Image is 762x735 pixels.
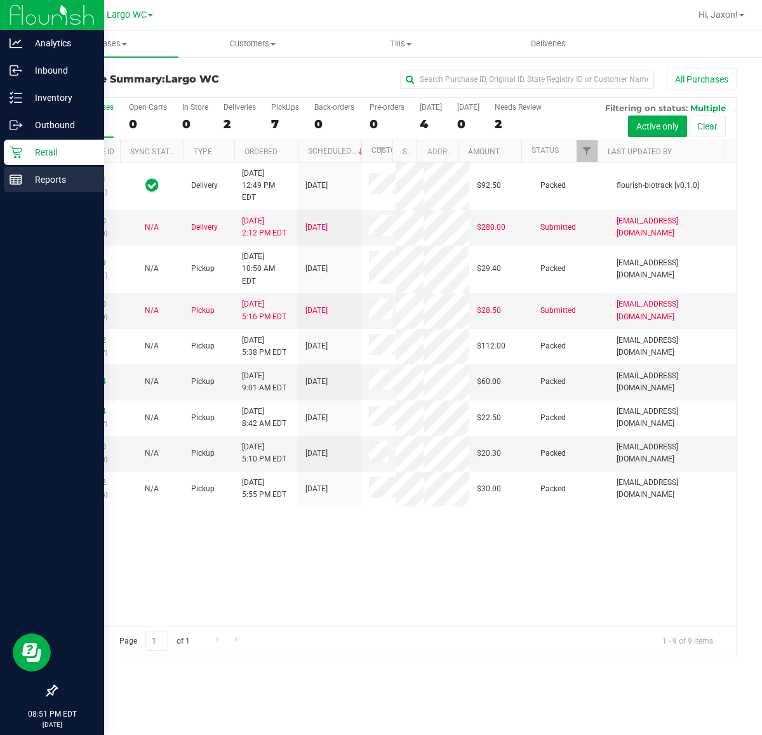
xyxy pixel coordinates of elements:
span: Not Applicable [145,484,159,493]
span: 1 - 9 of 9 items [652,632,723,651]
span: flourish-biotrack [v0.1.0] [617,180,699,192]
button: N/A [145,263,159,275]
span: [DATE] [305,376,328,388]
span: [EMAIL_ADDRESS][DOMAIN_NAME] [617,406,728,430]
inline-svg: Inventory [10,91,22,104]
span: Submitted [540,222,576,234]
span: [DATE] 2:12 PM EDT [242,215,286,239]
div: 0 [457,117,479,131]
div: [DATE] [457,103,479,112]
span: Pickup [191,263,215,275]
a: Type [194,147,212,156]
span: [EMAIL_ADDRESS][DOMAIN_NAME] [617,215,728,239]
span: $92.50 [477,180,501,192]
span: Delivery [191,222,218,234]
span: [DATE] 8:42 AM EDT [242,406,286,430]
p: 08:51 PM EDT [6,708,98,720]
a: Tills [326,30,474,57]
span: [DATE] [305,180,328,192]
span: Pickup [191,340,215,352]
button: All Purchases [667,69,737,90]
span: Submitted [540,305,576,317]
span: [DATE] [305,447,328,460]
span: [DATE] 5:16 PM EDT [242,298,286,322]
span: [DATE] 5:55 PM EDT [242,477,286,501]
p: Retail [22,145,98,160]
a: Filter [371,140,392,162]
div: 0 [129,117,167,131]
input: 1 [145,632,168,651]
input: Search Purchase ID, Original ID, State Registry ID or Customer Name... [400,70,654,89]
p: Inventory [22,90,98,105]
div: PickUps [271,103,299,112]
span: [EMAIL_ADDRESS][DOMAIN_NAME] [617,477,728,501]
span: Tills [327,38,474,50]
button: N/A [145,340,159,352]
span: In Sync [145,176,159,194]
div: 2 [224,117,256,131]
span: [DATE] [305,340,328,352]
a: Amount [468,147,500,156]
inline-svg: Reports [10,173,22,186]
p: Analytics [22,36,98,51]
div: Back-orders [314,103,354,112]
span: $60.00 [477,376,501,388]
button: Clear [689,116,726,137]
span: Not Applicable [145,341,159,350]
p: Outbound [22,117,98,133]
span: [DATE] 5:38 PM EDT [242,334,286,359]
a: Sync Status [130,147,179,156]
div: Pre-orders [370,103,404,112]
p: [DATE] [6,720,98,729]
span: [EMAIL_ADDRESS][DOMAIN_NAME] [617,257,728,281]
span: $20.30 [477,447,501,460]
div: 2 [495,117,542,131]
span: [DATE] 12:49 PM EDT [242,168,290,204]
span: Pickup [191,447,215,460]
span: [DATE] 9:01 AM EDT [242,370,286,394]
button: N/A [145,412,159,424]
button: N/A [145,447,159,460]
div: Needs Review [495,103,542,112]
a: Customers [178,30,326,57]
a: Ordered [244,147,277,156]
span: Pickup [191,412,215,424]
span: Page of 1 [109,632,200,651]
button: N/A [145,305,159,317]
span: [DATE] 10:50 AM EDT [242,251,290,288]
span: Not Applicable [145,413,159,422]
span: Not Applicable [145,306,159,315]
div: 7 [271,117,299,131]
span: [EMAIL_ADDRESS][DOMAIN_NAME] [617,334,728,359]
span: Largo WC [165,73,219,85]
th: Address [417,140,458,162]
a: Purchases [30,30,178,57]
span: Packed [540,340,566,352]
a: Filter [577,140,598,162]
span: Pickup [191,376,215,388]
span: [DATE] [305,412,328,424]
span: $22.50 [477,412,501,424]
div: Deliveries [224,103,256,112]
span: Not Applicable [145,449,159,458]
a: Deliveries [474,30,622,57]
span: [DATE] [305,305,328,317]
a: Status [531,146,559,155]
p: Reports [22,172,98,187]
span: Pickup [191,483,215,495]
span: $28.50 [477,305,501,317]
p: Inbound [22,63,98,78]
span: Not Applicable [145,377,159,386]
button: N/A [145,376,159,388]
span: [DATE] [305,222,328,234]
a: State Registry ID [403,147,469,156]
inline-svg: Analytics [10,37,22,50]
button: N/A [145,483,159,495]
span: [EMAIL_ADDRESS][DOMAIN_NAME] [617,441,728,465]
span: Not Applicable [145,264,159,273]
span: $30.00 [477,483,501,495]
div: [DATE] [420,103,442,112]
span: Customers [179,38,326,50]
span: Filtering on status: [605,103,688,113]
iframe: Resource center [13,633,51,672]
